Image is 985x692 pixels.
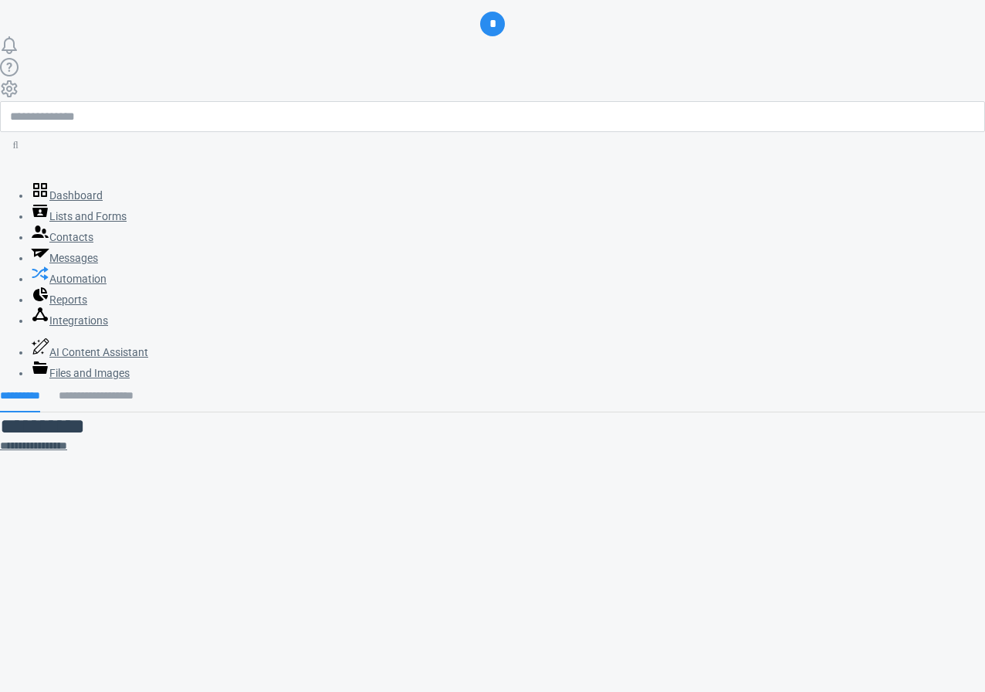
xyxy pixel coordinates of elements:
[31,367,130,379] a: Files and Images
[49,189,103,202] span: Dashboard
[49,293,87,306] span: Reports
[49,210,127,222] span: Lists and Forms
[49,252,98,264] span: Messages
[49,346,148,358] span: AI Content Assistant
[31,252,98,264] a: Messages
[31,273,107,285] a: Automation
[31,314,108,327] a: Integrations
[49,367,130,379] span: Files and Images
[49,231,93,243] span: Contacts
[31,346,148,358] a: AI Content Assistant
[31,189,103,202] a: Dashboard
[49,314,108,327] span: Integrations
[31,210,127,222] a: Lists and Forms
[31,293,87,306] a: Reports
[31,231,93,243] a: Contacts
[49,273,107,285] span: Automation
